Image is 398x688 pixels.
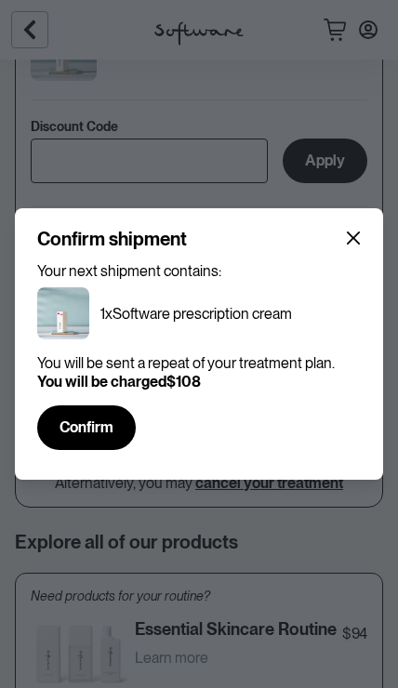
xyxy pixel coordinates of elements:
[100,305,292,323] p: 1x Software prescription cream
[37,262,361,280] p: Your next shipment contains:
[37,354,361,390] p: You will be sent a repeat of your treatment plan.
[37,373,201,390] strong: You will be charged $108
[37,231,187,247] h4: Confirm shipment
[338,223,368,253] button: Close
[60,418,113,436] span: Confirm
[37,405,136,450] button: Confirm
[37,287,89,339] img: cktujnfao00003e5xv1847p5a.jpg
